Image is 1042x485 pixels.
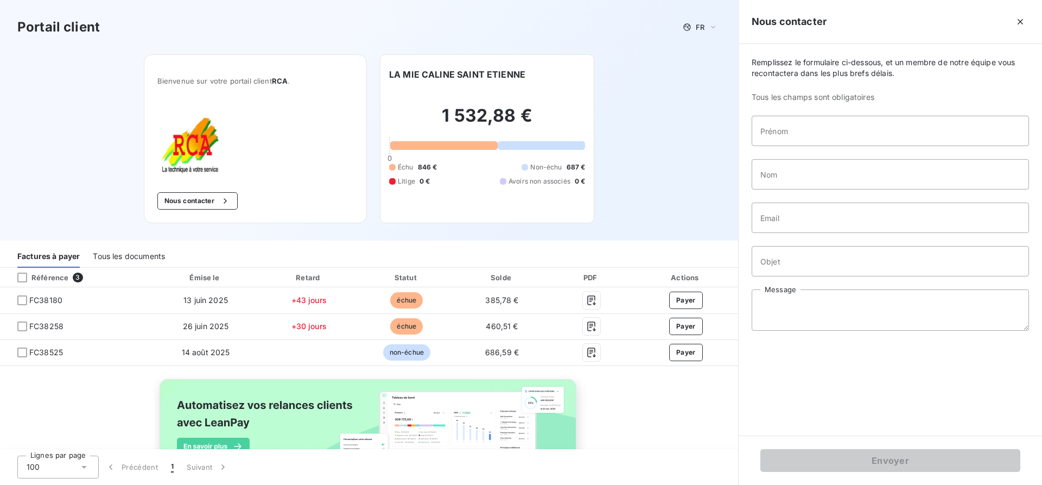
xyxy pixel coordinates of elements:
[752,116,1029,146] input: placeholder
[398,162,414,172] span: Échu
[17,17,100,37] h3: Portail client
[418,162,437,172] span: 846 €
[752,246,1029,276] input: placeholder
[752,14,827,29] h5: Nous contacter
[171,462,174,473] span: 1
[180,456,235,478] button: Suivant
[567,162,586,172] span: 687 €
[182,348,230,357] span: 14 août 2025
[29,321,63,332] span: FC38258
[291,295,327,305] span: +43 jours
[383,344,430,361] span: non-échue
[486,322,518,331] span: 460,51 €
[669,344,703,361] button: Payer
[752,57,1029,79] span: Remplissez le formulaire ci-dessous, et un membre de notre équipe vous recontactera dans les plus...
[575,177,585,186] span: 0 €
[485,348,519,357] span: 686,59 €
[752,203,1029,233] input: placeholder
[17,245,80,268] div: Factures à payer
[157,111,227,175] img: Company logo
[183,322,229,331] span: 26 juin 2025
[29,347,63,358] span: FC38525
[390,292,423,308] span: échue
[636,272,736,283] div: Actions
[485,295,518,305] span: 385,78 €
[29,295,62,306] span: FC38180
[154,272,257,283] div: Émise le
[457,272,547,283] div: Solde
[157,192,238,210] button: Nous contacter
[509,177,570,186] span: Avoirs non associés
[696,23,704,32] span: FR
[551,272,632,283] div: PDF
[760,449,1020,472] button: Envoyer
[669,318,703,335] button: Payer
[752,92,1029,103] span: Tous les champs sont obligatoires
[164,456,180,478] button: 1
[669,292,703,309] button: Payer
[752,159,1029,190] input: placeholder
[398,177,415,186] span: Litige
[420,177,430,186] span: 0 €
[272,77,288,85] span: RCA
[262,272,356,283] div: Retard
[99,456,164,478] button: Précédent
[183,295,228,305] span: 13 juin 2025
[9,273,68,282] div: Référence
[389,68,525,81] h6: LA MIE CALINE SAINT ETIENNE
[530,162,562,172] span: Non-échu
[387,154,392,162] span: 0
[291,322,327,331] span: +30 jours
[360,272,453,283] div: Statut
[27,462,40,473] span: 100
[389,105,585,137] h2: 1 532,88 €
[390,318,423,335] span: échue
[93,245,165,268] div: Tous les documents
[73,273,82,282] span: 3
[157,77,353,85] span: Bienvenue sur votre portail client .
